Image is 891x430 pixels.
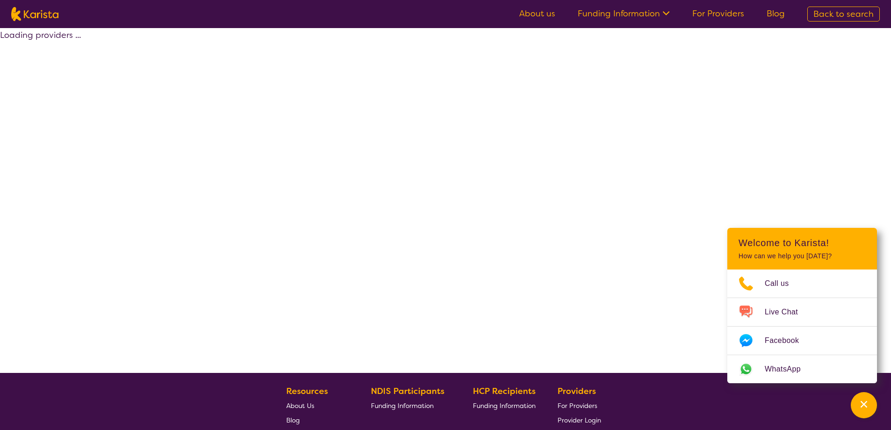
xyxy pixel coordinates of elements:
[765,277,800,291] span: Call us
[558,401,597,410] span: For Providers
[473,386,536,397] b: HCP Recipients
[807,7,880,22] a: Back to search
[558,416,601,424] span: Provider Login
[371,386,444,397] b: NDIS Participants
[371,401,434,410] span: Funding Information
[727,228,877,383] div: Channel Menu
[473,398,536,413] a: Funding Information
[558,386,596,397] b: Providers
[765,362,812,376] span: WhatsApp
[286,413,349,427] a: Blog
[727,270,877,383] ul: Choose channel
[765,305,809,319] span: Live Chat
[851,392,877,418] button: Channel Menu
[558,413,601,427] a: Provider Login
[767,8,785,19] a: Blog
[739,237,866,248] h2: Welcome to Karista!
[727,355,877,383] a: Web link opens in a new tab.
[286,398,349,413] a: About Us
[11,7,58,21] img: Karista logo
[578,8,670,19] a: Funding Information
[371,398,451,413] a: Funding Information
[286,401,314,410] span: About Us
[765,334,810,348] span: Facebook
[286,416,300,424] span: Blog
[473,401,536,410] span: Funding Information
[692,8,744,19] a: For Providers
[519,8,555,19] a: About us
[739,252,866,260] p: How can we help you [DATE]?
[558,398,601,413] a: For Providers
[286,386,328,397] b: Resources
[813,8,874,20] span: Back to search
